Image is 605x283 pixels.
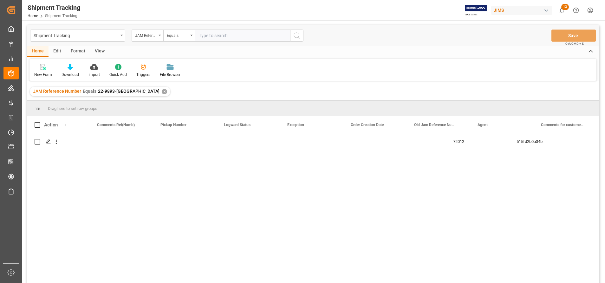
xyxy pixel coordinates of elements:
button: Help Center [569,3,583,17]
span: Agent [478,123,488,127]
span: 22-9893-[GEOGRAPHIC_DATA] [98,89,159,94]
span: Pickup Number [160,123,186,127]
div: Shipment Tracking [34,31,118,39]
div: Format [66,46,90,57]
span: Old Jam Reference Number [414,123,457,127]
div: Home [27,46,49,57]
div: Edit [49,46,66,57]
div: Shipment Tracking [28,3,80,12]
button: open menu [132,30,163,42]
span: Order Creation Date [351,123,384,127]
button: open menu [163,30,195,42]
span: Ctrl/CMD + S [565,41,584,46]
div: File Browser [160,72,180,77]
span: Exception [287,123,304,127]
div: ✕ [162,89,167,94]
a: Home [28,14,38,18]
div: 515fd2b0a34b [509,134,572,149]
div: New Form [34,72,52,77]
img: Exertis%20JAM%20-%20Email%20Logo.jpg_1722504956.jpg [465,5,487,16]
span: Logward Status [224,123,250,127]
div: Import [88,72,100,77]
div: JAM Reference Number [135,31,157,38]
button: search button [290,30,303,42]
span: Drag here to set row groups [48,106,97,111]
span: Equals [83,89,96,94]
div: Press SPACE to select this row. [27,134,65,149]
span: Comments for customers ([PERSON_NAME]) [541,123,583,127]
div: Quick Add [109,72,127,77]
button: JIMS [491,4,555,16]
div: View [90,46,109,57]
span: 12 [561,4,569,10]
div: JIMS [491,6,552,15]
div: 72012 [446,134,509,149]
div: Download [62,72,79,77]
button: Save [551,30,596,42]
div: Triggers [136,72,150,77]
span: JAM Reference Number [33,89,81,94]
input: Type to search [195,30,290,42]
div: Equals [167,31,188,38]
button: show 12 new notifications [555,3,569,17]
button: open menu [30,30,125,42]
span: Comments Ref(Numb) [97,123,135,127]
div: Action [44,122,58,128]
